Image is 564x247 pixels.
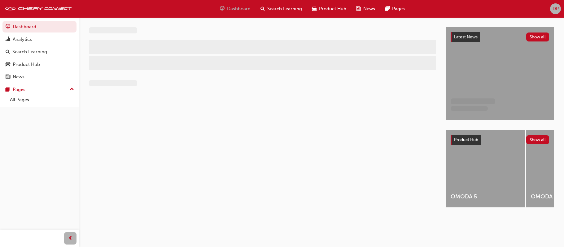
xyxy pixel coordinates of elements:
span: chart-icon [6,37,10,42]
a: All Pages [7,95,77,105]
a: Latest NewsShow all [451,32,549,42]
span: guage-icon [6,24,10,30]
span: DP [553,5,559,12]
span: news-icon [356,5,361,13]
span: Pages [392,5,405,12]
div: Pages [13,86,25,93]
span: search-icon [6,49,10,55]
span: news-icon [6,74,10,80]
span: up-icon [70,85,74,93]
span: News [363,5,375,12]
span: Dashboard [227,5,251,12]
div: Analytics [13,36,32,43]
img: cheryconnect [3,5,74,12]
span: Latest News [454,34,478,40]
a: guage-iconDashboard [215,2,256,15]
span: pages-icon [385,5,390,13]
div: Search Learning [12,48,47,55]
span: OMODA 5 [451,193,520,200]
button: Show all [526,32,549,41]
button: DP [550,3,561,14]
a: news-iconNews [351,2,380,15]
span: car-icon [6,62,10,67]
span: guage-icon [220,5,225,13]
span: Product Hub [454,137,478,142]
a: Search Learning [2,46,77,58]
span: Product Hub [319,5,346,12]
a: Dashboard [2,21,77,32]
button: Show all [526,135,549,144]
a: Analytics [2,34,77,45]
a: OMODA 5 [446,130,525,207]
button: DashboardAnalyticsSearch LearningProduct HubNews [2,20,77,84]
a: Product HubShow all [451,135,549,145]
a: car-iconProduct Hub [307,2,351,15]
span: pages-icon [6,87,10,93]
span: search-icon [260,5,265,13]
a: Product Hub [2,59,77,70]
a: search-iconSearch Learning [256,2,307,15]
span: car-icon [312,5,317,13]
span: Search Learning [267,5,302,12]
div: Product Hub [13,61,40,68]
a: pages-iconPages [380,2,410,15]
a: News [2,71,77,83]
div: News [13,73,24,80]
button: Pages [2,84,77,95]
span: prev-icon [68,235,73,242]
